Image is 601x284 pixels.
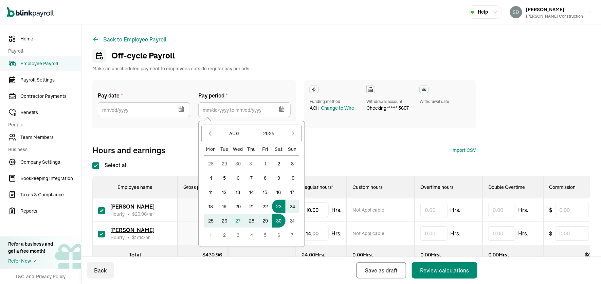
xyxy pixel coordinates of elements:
button: 28 [204,157,218,171]
span: Home [20,35,81,42]
button: 4 [245,228,258,242]
span: Payroll Settings [20,76,81,84]
input: mm/dd/yyyy to mm/dd/yyyy [198,102,291,117]
div: Mon [204,146,218,153]
span: People [8,121,77,128]
button: 12 [218,185,231,199]
button: 7 [286,228,299,242]
span: Commission [549,184,576,190]
span: Employee Payroll [20,60,81,67]
span: Make an unscheduled payment to employees outside regular pay periods [92,65,249,72]
div: Change to Wire [321,105,354,112]
span: Bookkeeping Integration [20,175,81,182]
span: Hrs. [518,206,528,214]
span: /hr [132,211,153,217]
button: 14 [245,185,258,199]
button: 29 [258,214,272,228]
span: Hrs. [331,206,342,214]
div: Withdrawal date [420,99,449,105]
span: Taxes & Compliance [20,191,81,198]
button: 31 [286,214,299,228]
div: Total [98,251,172,259]
span: Hrs. [450,229,460,237]
button: 9 [272,171,286,185]
span: $ [132,234,144,241]
span: 24.00 [302,251,315,258]
div: Hrs. [302,251,341,259]
input: 0.00 [420,203,448,217]
button: 2 [272,157,286,171]
button: 26 [218,214,231,228]
div: Double Overtime [488,184,538,191]
span: Hrs. [450,206,460,214]
label: Select all [92,161,128,169]
button: 20 [231,200,245,213]
label: Pay period [198,91,291,100]
span: Hourly [110,211,125,217]
button: 21 [245,200,258,213]
button: 16 [272,185,286,199]
span: Team Members [20,134,81,141]
button: 22 [258,200,272,213]
input: mm/dd/yyyy [98,102,190,117]
button: 27 [231,214,245,228]
button: 25 [204,214,218,228]
div: Save as draft [365,266,398,274]
span: Company Settings [20,159,81,166]
div: Thu [245,146,258,153]
span: 17.14 [135,234,144,241]
div: Funding method [310,99,356,105]
button: Back [87,262,114,279]
input: TextInput [302,226,329,241]
button: [PERSON_NAME][PERSON_NAME] Construction [507,4,594,21]
span: 439.96 [205,251,222,258]
button: 3 [286,157,299,171]
button: 23 [272,200,286,213]
button: 24 [286,200,299,213]
button: Review calculations [412,262,477,279]
span: [PERSON_NAME] [526,6,565,13]
button: 10 [286,171,299,185]
button: 6 [231,171,245,185]
span: Benefits [20,109,81,116]
div: Wed [231,146,245,153]
nav: Global [7,2,54,22]
input: 0.00 [488,203,515,217]
a: Refer Now [8,258,53,265]
button: 19 [218,200,231,213]
div: Hrs. [352,251,409,259]
button: 1 [204,228,218,242]
div: Custom hours [352,184,409,191]
button: 4 [204,171,218,185]
div: Fri [258,146,272,153]
button: 1 [258,157,272,171]
button: 5 [218,171,231,185]
button: 18 [204,200,218,213]
span: Contractor Payments [20,93,81,100]
span: Payroll [8,48,77,55]
iframe: Chat Widget [567,251,601,284]
div: Withdrawal account [366,99,409,105]
div: Hrs. [488,251,538,259]
span: 0.00 [488,251,499,258]
input: Select all [92,162,99,169]
button: Help [467,5,502,19]
div: Sun [286,146,299,153]
span: Hourly [110,234,125,241]
button: 30 [231,157,245,171]
button: 5 [258,228,272,242]
span: $ [132,211,147,217]
span: Hrs. [331,229,342,237]
span: Hrs. [518,229,528,237]
button: 28 [245,214,258,228]
button: Import CSV [452,147,476,154]
button: Aug [218,127,251,140]
span: Overtime hours [420,184,454,190]
span: 0.00 [420,251,431,258]
input: TextInput [302,202,329,217]
button: Back to Employee Payroll [92,35,166,43]
button: 8 [258,171,272,185]
span: Reports [20,208,81,215]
